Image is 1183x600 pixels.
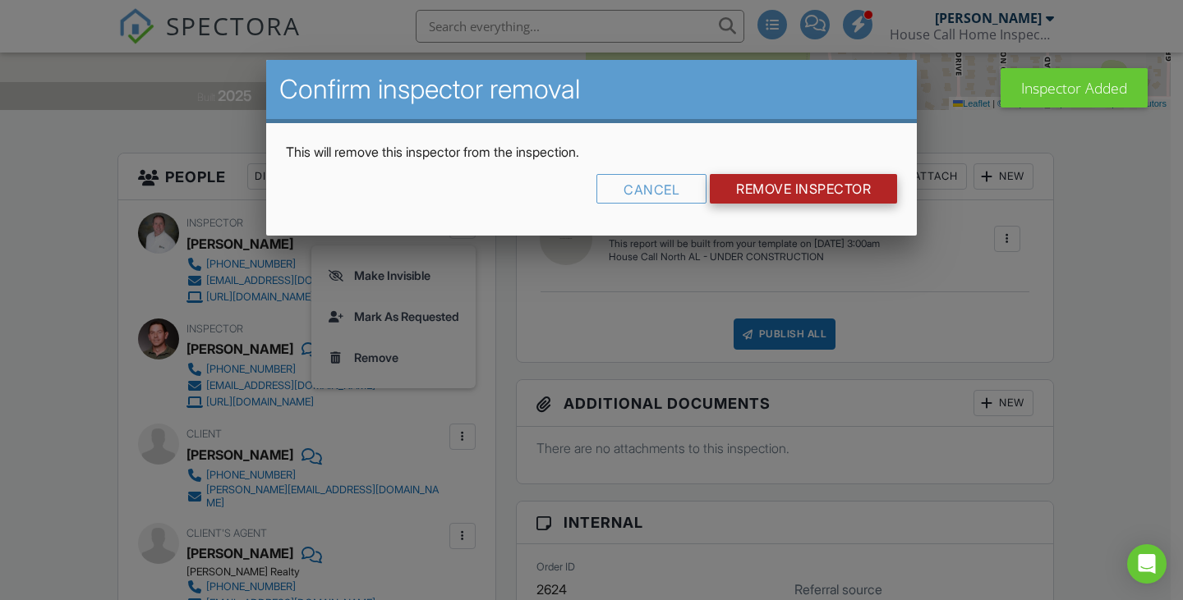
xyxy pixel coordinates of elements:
p: This will remove this inspector from the inspection. [286,143,897,161]
h2: Confirm inspector removal [279,73,904,106]
div: Cancel [596,174,707,204]
div: Inspector Added [1001,68,1148,108]
input: Remove Inspector [710,174,897,204]
div: Open Intercom Messenger [1127,544,1167,584]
